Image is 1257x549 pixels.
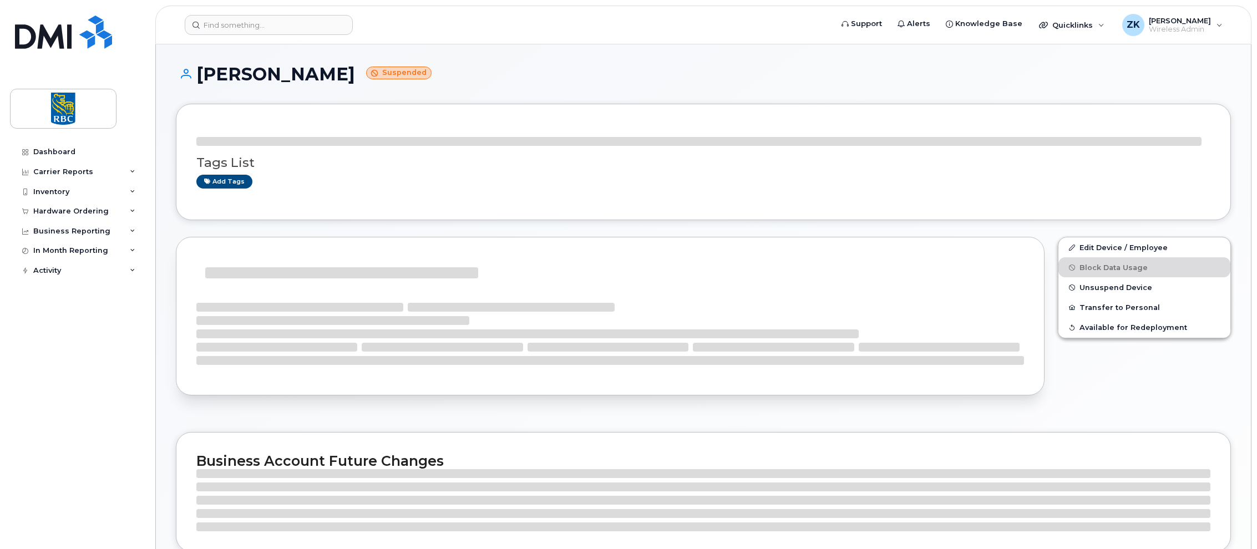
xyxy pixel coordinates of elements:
a: Edit Device / Employee [1058,237,1230,257]
h2: Business Account Future Changes [196,453,1210,469]
span: Unsuspend Device [1079,283,1152,292]
span: Available for Redeployment [1079,323,1187,332]
h3: Tags List [196,156,1210,170]
button: Transfer to Personal [1058,297,1230,317]
a: Add tags [196,175,252,189]
h1: [PERSON_NAME] [176,64,1231,84]
button: Block Data Usage [1058,257,1230,277]
button: Unsuspend Device [1058,277,1230,297]
button: Available for Redeployment [1058,317,1230,337]
small: Suspended [366,67,432,79]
